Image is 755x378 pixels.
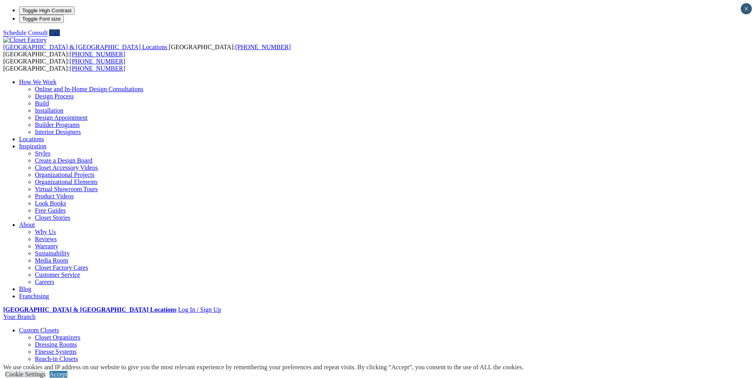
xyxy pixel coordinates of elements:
span: Toggle High Contrast [22,8,71,13]
a: Why Us [35,228,56,235]
a: Closet Factory Cares [35,264,88,271]
a: Reach-in Closets [35,355,78,362]
a: Franchising [19,293,49,299]
a: Closet Accessory Videos [35,164,98,171]
span: [GEOGRAPHIC_DATA] & [GEOGRAPHIC_DATA] Locations [3,44,167,50]
a: Closet Organizers [35,334,80,341]
a: Accept [50,371,67,378]
span: [GEOGRAPHIC_DATA]: [GEOGRAPHIC_DATA]: [3,58,125,72]
div: We use cookies and IP address on our website to give you the most relevant experience by remember... [3,364,524,371]
span: [GEOGRAPHIC_DATA]: [GEOGRAPHIC_DATA]: [3,44,291,58]
span: Toggle Font size [22,16,61,22]
a: Your Branch [3,313,35,320]
a: Virtual Showroom Tours [35,186,98,192]
button: Toggle Font size [19,15,64,23]
a: Blog [19,286,31,292]
a: Organizational Elements [35,178,97,185]
a: Customer Service [35,271,80,278]
a: Build [35,100,49,107]
a: Styles [35,150,50,157]
a: Shoe Closets [35,363,68,369]
a: [GEOGRAPHIC_DATA] & [GEOGRAPHIC_DATA] Locations [3,306,176,313]
a: Closet Stories [35,214,70,221]
button: Close [741,3,752,14]
a: Dressing Rooms [35,341,77,348]
img: Closet Factory [3,36,47,44]
a: Log In / Sign Up [178,306,221,313]
a: Call [49,29,60,36]
a: Organizational Projects [35,171,94,178]
a: [PHONE_NUMBER] [70,51,125,58]
a: Media Room [35,257,68,264]
a: [GEOGRAPHIC_DATA] & [GEOGRAPHIC_DATA] Locations [3,44,169,50]
a: Warranty [35,243,58,249]
a: Free Guides [35,207,66,214]
a: Reviews [35,236,57,242]
a: Design Process [35,93,74,100]
a: Locations [19,136,44,142]
a: Sustainability [35,250,70,257]
a: Create a Design Board [35,157,92,164]
a: Schedule Consult [3,29,48,36]
a: Builder Programs [35,121,80,128]
a: Installation [35,107,63,114]
a: Finesse Systems [35,348,76,355]
a: Careers [35,278,54,285]
a: [PHONE_NUMBER] [70,65,125,72]
a: How We Work [19,79,57,85]
a: [PHONE_NUMBER] [235,44,291,50]
a: Online and In-Home Design Consultations [35,86,143,92]
a: Cookie Settings [5,371,46,378]
a: Inspiration [19,143,46,150]
a: Look Books [35,200,66,207]
a: Product Videos [35,193,74,200]
a: Design Appointment [35,114,88,121]
button: Toggle High Contrast [19,6,75,15]
a: About [19,221,35,228]
a: Interior Designers [35,129,81,135]
a: Custom Closets [19,327,59,334]
a: [PHONE_NUMBER] [70,58,125,65]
